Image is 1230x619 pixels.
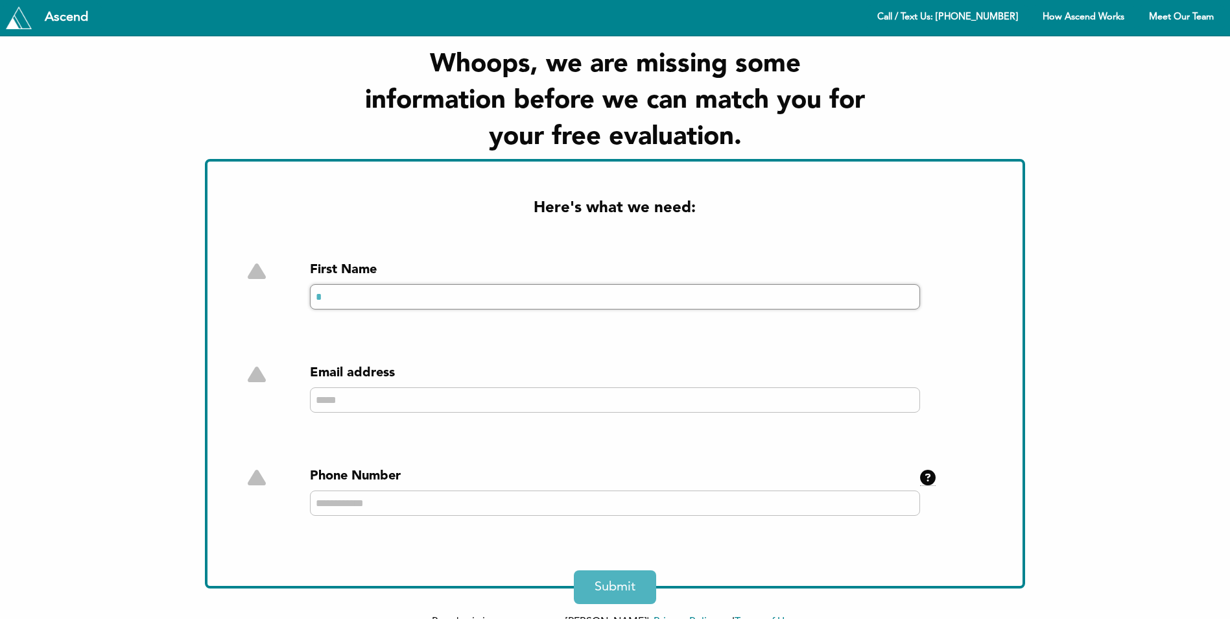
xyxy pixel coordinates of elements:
div: First Name [310,261,920,279]
button: Submit [574,570,656,604]
h2: Here's what we need: [249,198,981,220]
a: Call / Text Us: [PHONE_NUMBER] [866,5,1029,30]
a: How Ascend Works [1032,5,1135,30]
div: Phone Number [310,467,920,485]
div: Email address [310,364,920,382]
h1: Whoops, we are missing some information before we can match you for your free evaluation. [356,47,875,156]
a: Tryascend.com Ascend [3,3,102,32]
div: Ascend [34,11,99,24]
img: Tryascend.com [6,6,32,29]
a: Meet Our Team [1138,5,1225,30]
